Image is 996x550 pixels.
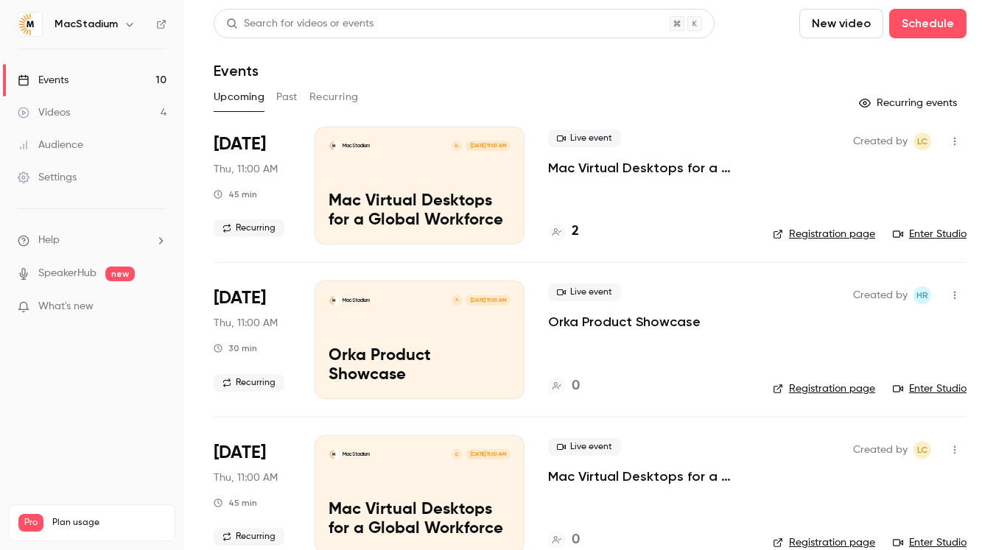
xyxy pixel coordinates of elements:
[343,142,370,149] p: MacStadium
[214,286,266,310] span: [DATE]
[18,514,43,532] span: Pro
[214,342,257,354] div: 30 min
[38,299,94,314] span: What's new
[18,138,83,152] div: Audience
[916,286,928,304] span: HR
[572,222,579,241] h4: 2
[18,170,77,185] div: Settings
[105,267,135,281] span: new
[913,441,931,459] span: Lauren Cabana
[214,85,264,109] button: Upcoming
[214,162,278,177] span: Thu, 11:00 AM
[214,133,266,156] span: [DATE]
[315,281,525,398] a: Orka Product ShowcaseMacStadiumA[DATE] 11:00 AMOrka Product Showcase
[917,133,927,150] span: LC
[214,497,257,509] div: 45 min
[18,13,42,36] img: MacStadium
[799,9,883,38] button: New video
[329,449,339,459] img: Mac Virtual Desktops for a Global Workforce
[451,140,463,152] div: H
[343,451,370,458] p: MacStadium
[853,133,908,150] span: Created by
[451,295,463,306] div: A
[466,141,510,151] span: [DATE] 11:00 AM
[214,470,278,485] span: Thu, 11:00 AM
[548,376,580,396] a: 0
[214,127,291,244] div: Oct 2 Thu, 9:00 AM (America/Denver)
[38,266,97,281] a: SpeakerHub
[309,85,359,109] button: Recurring
[852,91,967,115] button: Recurring events
[548,159,749,177] a: Mac Virtual Desktops for a Global Workforce
[149,300,166,314] iframe: Noticeable Trigger
[214,281,291,398] div: Oct 9 Thu, 11:00 AM (America/New York)
[214,528,284,546] span: Recurring
[18,73,69,88] div: Events
[52,517,166,529] span: Plan usage
[214,374,284,392] span: Recurring
[773,381,875,396] a: Registration page
[315,127,525,244] a: Mac Virtual Desktops for a Global WorkforceMacStadiumH[DATE] 11:00 AMMac Virtual Desktops for a G...
[214,62,259,80] h1: Events
[329,141,339,151] img: Mac Virtual Desktops for a Global Workforce
[214,316,278,331] span: Thu, 11:00 AM
[329,347,511,385] p: Orka Product Showcase
[572,530,580,550] h4: 0
[853,441,908,459] span: Created by
[548,283,621,301] span: Live event
[451,448,463,460] div: C
[548,222,579,241] a: 2
[343,297,370,304] p: MacStadium
[773,535,875,550] a: Registration page
[329,501,511,539] p: Mac Virtual Desktops for a Global Workforce
[55,17,118,32] h6: MacStadium
[548,438,621,456] span: Live event
[572,376,580,396] h4: 0
[893,227,967,241] a: Enter Studio
[893,535,967,550] a: Enter Studio
[548,313,701,331] a: Orka Product Showcase
[917,441,927,459] span: LC
[18,233,166,248] li: help-dropdown-opener
[329,295,339,306] img: Orka Product Showcase
[889,9,967,38] button: Schedule
[276,85,298,109] button: Past
[466,295,510,306] span: [DATE] 11:00 AM
[548,530,580,550] a: 0
[226,16,373,32] div: Search for videos or events
[548,468,749,485] a: Mac Virtual Desktops for a Global Workforce
[18,105,70,120] div: Videos
[853,286,908,304] span: Created by
[214,441,266,465] span: [DATE]
[773,227,875,241] a: Registration page
[466,449,510,459] span: [DATE] 11:00 AM
[214,219,284,237] span: Recurring
[38,233,60,248] span: Help
[893,381,967,396] a: Enter Studio
[913,286,931,304] span: Heather Robertson
[329,192,511,230] p: Mac Virtual Desktops for a Global Workforce
[214,188,257,200] div: 45 min
[548,130,621,147] span: Live event
[913,133,931,150] span: Lauren Cabana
